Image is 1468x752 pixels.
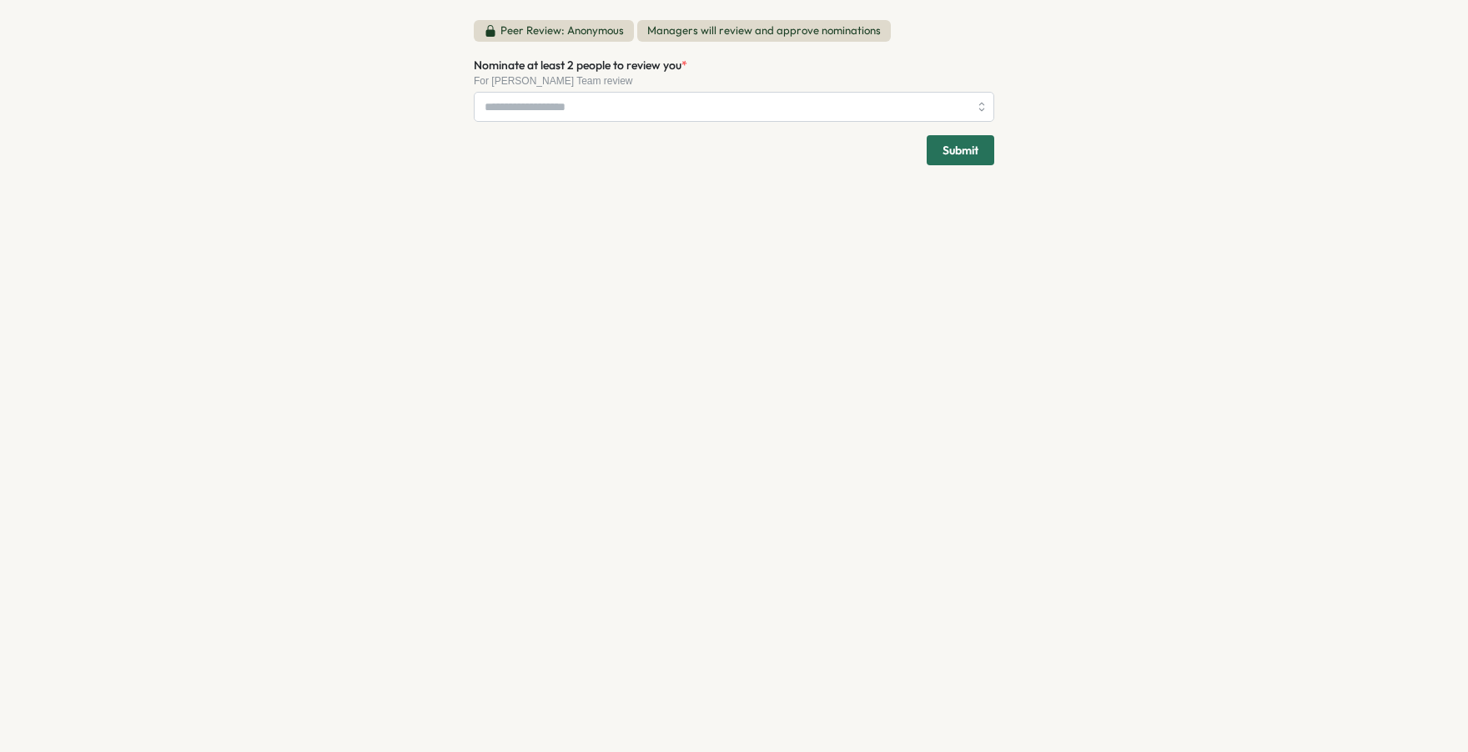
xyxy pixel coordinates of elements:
div: For [PERSON_NAME] Team review [474,75,994,87]
span: Nominate at least 2 people to review you [474,58,681,73]
p: Peer Review: Anonymous [500,23,624,38]
span: Submit [943,136,978,164]
button: Submit [927,135,994,165]
span: Managers will review and approve nominations [637,20,891,42]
